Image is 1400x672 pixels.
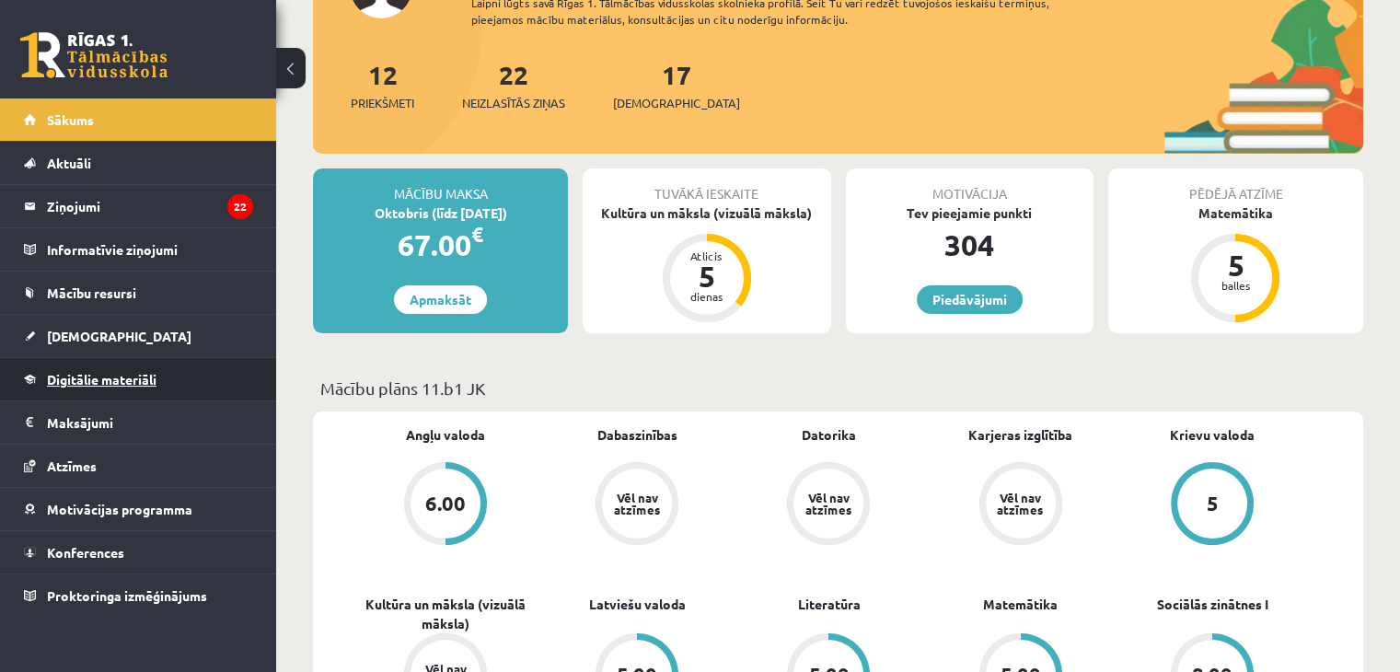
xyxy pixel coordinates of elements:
a: 12Priekšmeti [351,58,414,112]
div: Matemātika [1108,203,1363,223]
a: Proktoringa izmēģinājums [24,574,253,617]
span: Sākums [47,111,94,128]
a: Vēl nav atzīmes [541,462,733,549]
a: Ziņojumi22 [24,185,253,227]
div: balles [1208,280,1263,291]
div: Pēdējā atzīme [1108,168,1363,203]
a: [DEMOGRAPHIC_DATA] [24,315,253,357]
div: 6.00 [425,493,466,514]
a: Angļu valoda [406,425,485,445]
a: Maksājumi [24,401,253,444]
div: Kultūra un māksla (vizuālā māksla) [583,203,830,223]
span: [DEMOGRAPHIC_DATA] [47,328,191,344]
a: 22Neizlasītās ziņas [462,58,565,112]
span: Konferences [47,544,124,561]
a: Rīgas 1. Tālmācības vidusskola [20,32,168,78]
div: Vēl nav atzīmes [803,492,854,516]
div: Mācību maksa [313,168,568,203]
a: Informatīvie ziņojumi [24,228,253,271]
i: 22 [227,194,253,219]
div: Vēl nav atzīmes [995,492,1047,516]
a: Piedāvājumi [917,285,1023,314]
div: Tuvākā ieskaite [583,168,830,203]
div: 304 [846,223,1093,267]
legend: Ziņojumi [47,185,253,227]
div: Oktobris (līdz [DATE]) [313,203,568,223]
span: € [471,221,483,248]
span: Motivācijas programma [47,501,192,517]
a: Digitālie materiāli [24,358,253,400]
a: Matemātika [983,595,1058,614]
a: Mācību resursi [24,272,253,314]
span: Priekšmeti [351,94,414,112]
a: 5 [1117,462,1308,549]
a: Datorika [802,425,856,445]
div: dienas [679,291,735,302]
a: Karjeras izglītība [968,425,1072,445]
a: Kultūra un māksla (vizuālā māksla) Atlicis 5 dienas [583,203,830,325]
a: Konferences [24,531,253,574]
a: Latviešu valoda [589,595,686,614]
div: 5 [1208,250,1263,280]
div: 67.00 [313,223,568,267]
span: Digitālie materiāli [47,371,156,388]
div: Motivācija [846,168,1093,203]
a: Matemātika 5 balles [1108,203,1363,325]
a: Apmaksāt [394,285,487,314]
a: Vēl nav atzīmes [733,462,924,549]
legend: Maksājumi [47,401,253,444]
a: Sākums [24,98,253,141]
a: Kultūra un māksla (vizuālā māksla) [350,595,541,633]
span: Atzīmes [47,458,97,474]
a: Krievu valoda [1170,425,1255,445]
div: Atlicis [679,250,735,261]
a: Dabaszinības [597,425,677,445]
a: 17[DEMOGRAPHIC_DATA] [613,58,740,112]
p: Mācību plāns 11.b1 JK [320,376,1356,400]
legend: Informatīvie ziņojumi [47,228,253,271]
span: Neizlasītās ziņas [462,94,565,112]
a: Vēl nav atzīmes [925,462,1117,549]
div: Vēl nav atzīmes [611,492,663,516]
a: Sociālās zinātnes I [1156,595,1267,614]
span: Aktuāli [47,155,91,171]
div: Tev pieejamie punkti [846,203,1093,223]
span: Mācību resursi [47,284,136,301]
span: [DEMOGRAPHIC_DATA] [613,94,740,112]
a: Aktuāli [24,142,253,184]
div: 5 [1206,493,1218,514]
a: 6.00 [350,462,541,549]
div: 5 [679,261,735,291]
a: Motivācijas programma [24,488,253,530]
a: Literatūra [797,595,860,614]
span: Proktoringa izmēģinājums [47,587,207,604]
a: Atzīmes [24,445,253,487]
